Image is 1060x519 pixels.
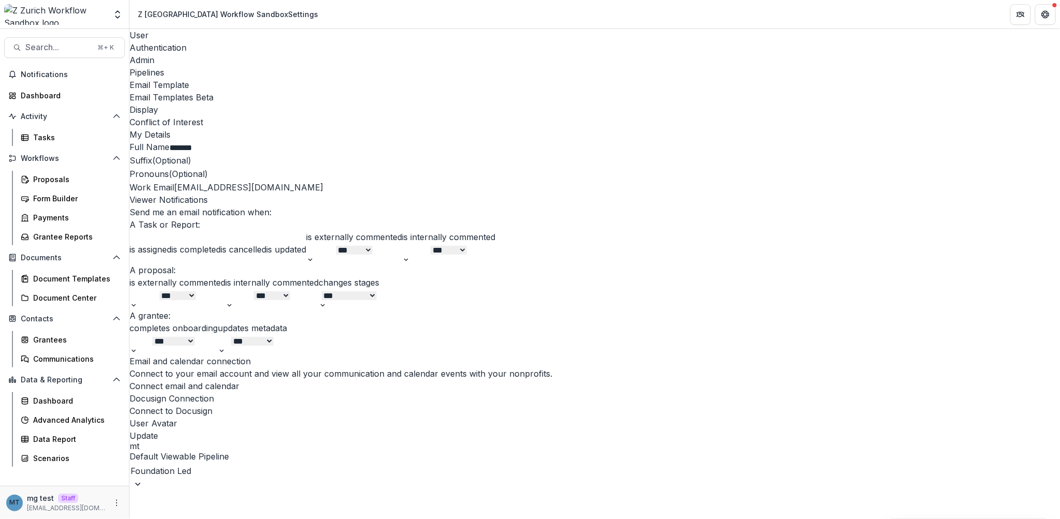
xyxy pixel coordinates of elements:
[1010,4,1031,25] button: Partners
[402,232,495,242] label: is internally commented
[130,181,1060,194] div: [EMAIL_ADDRESS][DOMAIN_NAME]
[21,376,108,384] span: Data & Reporting
[33,292,117,303] div: Document Center
[33,414,117,425] div: Advanced Analytics
[130,392,1060,405] h2: Docusign Connection
[4,372,125,388] button: Open Data & Reporting
[130,207,271,217] span: Send me an email notification when:
[58,494,78,503] p: Staff
[130,218,1060,231] h3: A Task or Report:
[130,29,1060,41] a: User
[110,4,125,25] button: Open entity switcher
[130,54,1060,66] a: Admin
[21,90,117,101] div: Dashboard
[17,190,125,207] a: Form Builder
[4,87,125,104] a: Dashboard
[33,453,117,464] div: Scenarios
[130,91,1060,103] a: Email Templates Beta
[130,41,1060,54] a: Authentication
[21,70,121,79] span: Notifications
[17,129,125,146] a: Tasks
[169,169,208,179] span: (Optional)
[218,323,287,333] label: updates metadata
[130,323,218,333] label: completes onboarding
[4,37,125,58] button: Search...
[130,405,212,417] button: Connect to Docusign
[21,315,108,323] span: Contacts
[110,497,123,509] button: More
[27,493,54,503] p: mg test
[33,231,117,242] div: Grantee Reports
[130,429,158,442] button: Update
[4,4,106,25] img: Z Zurich Workflow Sandbox logo
[225,277,319,288] label: is internally commented
[4,310,125,327] button: Open Contacts
[221,244,266,255] label: is cancelled
[138,9,318,20] div: Z [GEOGRAPHIC_DATA] Workflow Sandbox Settings
[130,66,1060,79] a: Pipelines
[4,249,125,266] button: Open Documents
[130,309,1060,322] h3: A grantee:
[17,450,125,467] a: Scenarios
[130,169,169,179] span: Pronouns
[17,431,125,448] a: Data Report
[130,91,1060,103] div: Email Templates
[33,434,117,444] div: Data Report
[130,450,1060,463] h2: Default Viewable Pipeline
[27,503,106,513] p: [EMAIL_ADDRESS][DOMAIN_NAME]
[17,228,125,245] a: Grantee Reports
[17,392,125,409] a: Dashboard
[130,244,171,255] label: is assigned
[17,350,125,367] a: Communications
[17,331,125,348] a: Grantees
[1035,4,1056,25] button: Get Help
[4,108,125,125] button: Open Activity
[196,92,213,102] span: Beta
[130,277,225,288] label: is externally commented
[21,112,108,121] span: Activity
[319,277,379,288] label: changes stages
[17,209,125,226] a: Payments
[21,154,108,163] span: Workflows
[134,7,322,22] nav: breadcrumb
[17,289,125,306] a: Document Center
[130,182,174,192] span: Work Email
[21,254,108,262] span: Documents
[95,42,116,53] div: ⌘ + K
[130,380,239,392] button: Connect email and calendar
[130,442,1060,450] div: mg test
[130,116,1060,128] a: Conflict of Interest
[9,499,20,506] div: mg test
[130,194,1060,206] h2: Viewer Notifications
[130,355,1060,367] h2: Email and calendar connection
[17,171,125,188] a: Proposals
[130,417,1060,429] h2: User Avatar
[33,334,117,345] div: Grantees
[33,395,117,406] div: Dashboard
[33,193,117,204] div: Form Builder
[266,244,306,255] label: is updated
[130,79,1060,91] a: Email Template
[4,150,125,167] button: Open Workflows
[130,367,1060,380] p: Connect to your email account and view all your communication and calendar events with your nonpr...
[306,232,402,242] label: is externally commented
[33,353,117,364] div: Communications
[4,66,125,83] button: Notifications
[130,103,1060,116] a: Display
[152,155,191,166] span: (Optional)
[25,42,91,52] span: Search...
[33,132,117,143] div: Tasks
[130,155,152,166] span: Suffix
[130,128,1060,141] h2: My Details
[33,174,117,185] div: Proposals
[33,273,117,284] div: Document Templates
[17,411,125,428] a: Advanced Analytics
[33,212,117,223] div: Payments
[130,142,169,152] span: Full Name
